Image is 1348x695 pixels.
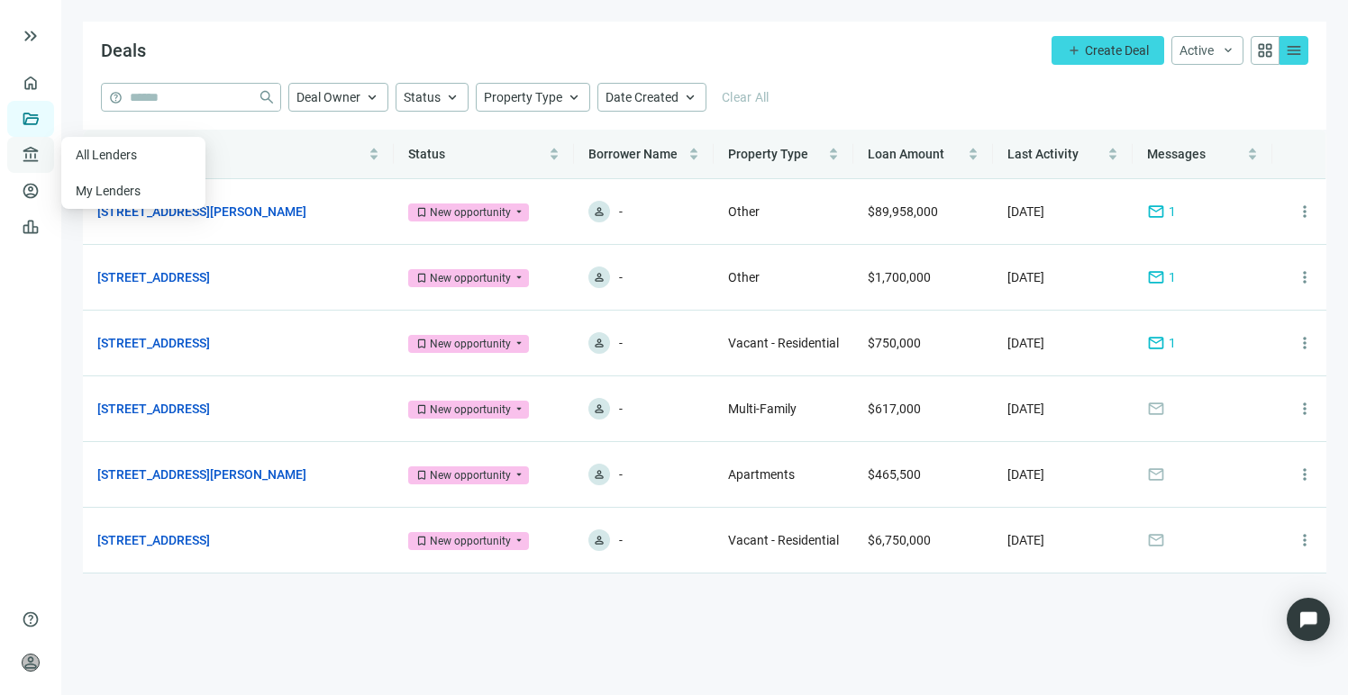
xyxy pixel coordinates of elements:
span: keyboard_arrow_up [682,89,698,105]
span: Other [728,270,760,284]
span: grid_view [1256,41,1274,59]
span: bookmark [415,535,428,547]
button: Clear All [714,83,778,112]
span: keyboard_arrow_down [1221,43,1235,58]
span: more_vert [1296,400,1314,418]
button: addCreate Deal [1052,36,1164,65]
span: keyboard_arrow_up [364,89,380,105]
span: Multi-Family [728,402,797,416]
span: Status [408,147,445,161]
span: mail [1147,268,1165,286]
span: - [619,201,623,222]
a: [STREET_ADDRESS] [97,267,210,287]
span: help [22,610,40,628]
span: Last Activity [1007,147,1079,161]
span: person [593,402,606,415]
div: Open Intercom Messenger [1287,598,1330,641]
span: [DATE] [1007,204,1044,219]
button: more_vert [1287,456,1323,492]
span: mail [1147,334,1165,352]
span: [DATE] [1007,467,1044,482]
span: person [593,271,606,284]
span: bookmark [415,206,428,219]
span: $1,700,000 [868,270,931,284]
span: Loan Amount [868,147,944,161]
span: add [1067,43,1081,58]
button: more_vert [1287,325,1323,361]
button: more_vert [1287,391,1323,427]
button: keyboard_double_arrow_right [20,25,41,47]
div: New opportunity [430,532,511,550]
span: [DATE] [1007,402,1044,416]
span: person [593,468,606,481]
span: Borrower Name [588,147,678,161]
span: Property Type [728,147,808,161]
span: Property Type [484,90,562,104]
span: $465,500 [868,467,921,482]
span: Other [728,204,760,219]
span: Active [1179,43,1214,58]
span: keyboard_arrow_up [444,89,460,105]
span: bookmark [415,272,428,284]
div: New opportunity [430,466,511,484]
span: 1 [1169,202,1176,221]
span: Deal Owner [296,90,360,104]
button: Activekeyboard_arrow_down [1171,36,1243,65]
span: keyboard_arrow_up [566,89,582,105]
span: mail [1147,203,1165,221]
span: 1 [1169,267,1176,287]
span: Date Created [606,90,679,104]
span: [DATE] [1007,336,1044,350]
span: more_vert [1296,531,1314,549]
a: [STREET_ADDRESS] [97,530,210,550]
span: menu [1285,41,1303,59]
span: account_balance [22,146,34,164]
a: [STREET_ADDRESS][PERSON_NAME] [97,202,306,221]
span: Vacant - Residential [728,533,839,547]
span: help [109,91,123,104]
span: $750,000 [868,336,921,350]
span: Messages [1147,147,1206,161]
div: New opportunity [430,203,511,221]
a: My Lenders [76,184,141,198]
span: 1 [1169,333,1176,353]
span: more_vert [1296,203,1314,221]
span: Apartments [728,467,795,482]
span: person [593,205,606,218]
span: mail [1147,400,1165,418]
span: more_vert [1296,465,1314,483]
span: $89,958,000 [868,204,938,219]
div: New opportunity [430,269,511,287]
div: New opportunity [430,401,511,419]
span: - [619,398,623,420]
a: [STREET_ADDRESS] [97,399,210,419]
a: All Lenders [76,148,137,162]
span: person [22,654,40,672]
span: person [593,337,606,349]
span: [DATE] [1007,533,1044,547]
span: Status [404,90,441,104]
span: - [619,529,623,551]
span: more_vert [1296,268,1314,286]
span: bookmark [415,338,428,350]
span: $6,750,000 [868,533,931,547]
button: more_vert [1287,522,1323,558]
span: more_vert [1296,334,1314,352]
div: New opportunity [430,335,511,353]
a: [STREET_ADDRESS][PERSON_NAME] [97,465,306,484]
span: - [619,332,623,354]
a: [STREET_ADDRESS] [97,333,210,353]
span: - [619,464,623,485]
span: bookmark [415,469,428,482]
span: bookmark [415,403,428,416]
span: [DATE] [1007,270,1044,284]
span: Vacant - Residential [728,336,839,350]
span: person [593,534,606,546]
span: $617,000 [868,402,921,416]
span: mail [1147,531,1165,549]
span: - [619,266,623,288]
button: more_vert [1287,259,1323,295]
span: Create Deal [1085,43,1149,58]
span: mail [1147,465,1165,483]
